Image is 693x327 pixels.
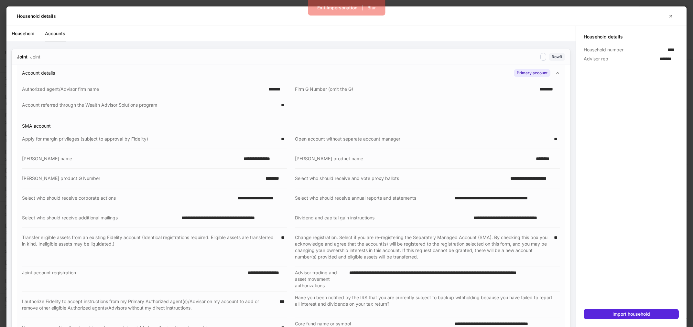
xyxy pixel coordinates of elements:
[22,155,240,162] div: [PERSON_NAME] name
[22,102,277,108] div: Account referred through the Wealth Advisor Solutions program
[17,65,565,81] div: Account detailsPrimary account
[295,136,550,142] div: Open account without separate account manager
[367,5,376,10] div: Blur
[45,26,65,41] a: Accounts
[317,5,357,10] div: Exit Impersonation
[22,269,244,289] div: Joint account registration
[17,54,27,60] p: Joint
[584,47,664,53] div: Household number
[584,309,679,319] button: Import household
[12,26,35,41] a: Household
[584,56,656,62] div: Advisor rep
[295,175,506,182] div: Select who should receive and vote proxy ballots
[30,54,40,60] p: Joint
[22,234,277,260] div: Transfer eligible assets from an existing Fidelity account (Identical registrations required. Eli...
[295,86,536,92] div: Firm G Number (omit the G)
[517,70,547,76] div: Primary account
[22,86,265,92] div: Authorized agent/Advisor firm name
[295,195,450,201] div: Select who should receive annual reports and statements
[22,175,262,182] div: [PERSON_NAME] product G Number
[22,298,276,311] div: I authorize Fidelity to accept instructions from my Primary Authorized agent(s)/Advisor on my acc...
[22,195,233,201] div: Select who should receive corporate actions
[17,13,56,19] h5: Household details
[22,123,565,129] p: SMA account
[295,269,345,289] div: Advisor trading and asset movement authorizations
[295,294,556,315] div: Have you been notified by the IRS that you are currently subject to backup withholding because yo...
[22,136,277,142] div: Apply for margin privileges (subject to approval by Fidelity)
[295,234,550,260] div: Change registration. Select if you are re-registering the Separately Managed Account (SMA). By ch...
[22,70,55,76] p: Account details
[22,215,178,221] div: Select who should receive additional mailings
[612,312,650,316] div: Import household
[552,54,562,60] div: Row 9
[295,155,532,162] div: [PERSON_NAME] product name
[584,34,679,40] h5: Household details
[295,215,470,221] div: Dividend and capital gain instructions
